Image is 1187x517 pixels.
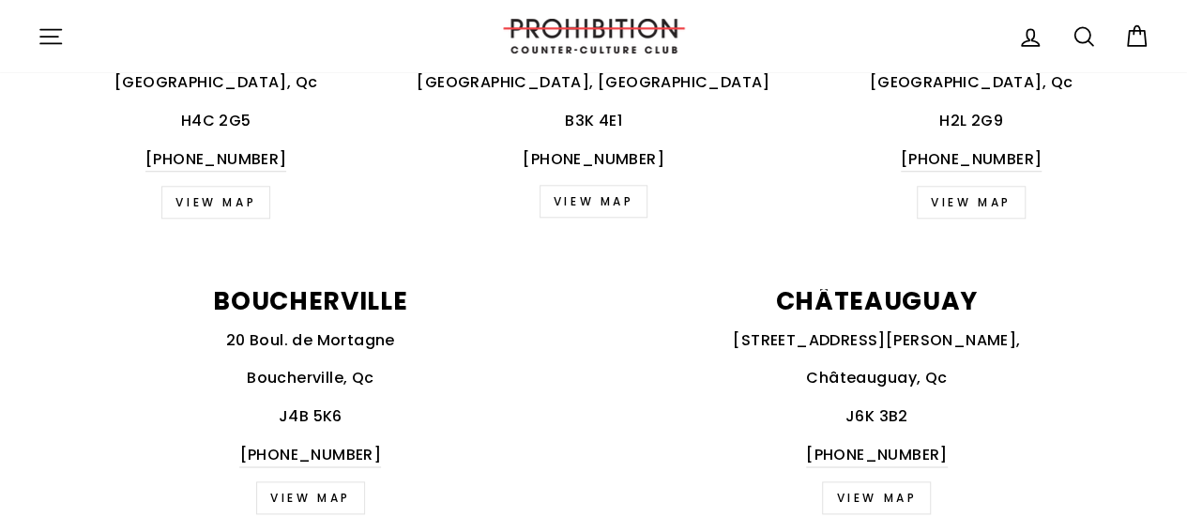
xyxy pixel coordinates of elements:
[415,147,771,172] p: [PHONE_NUMBER]
[604,366,1150,390] p: Châteauguay, Qc
[500,19,688,53] img: PROHIBITION COUNTER-CULTURE CLUB
[540,185,648,218] a: VIEW MAP
[793,109,1149,133] p: H2L 2G9
[256,481,365,514] a: view map
[38,404,584,429] p: J4B 5K6
[38,289,584,314] p: BOUCHERVILLE
[38,109,394,133] p: H4C 2G5
[806,443,948,468] a: [PHONE_NUMBER]
[604,289,1150,314] p: CHÂTEAUGUAY
[793,70,1149,95] p: [GEOGRAPHIC_DATA], Qc
[38,70,394,95] p: [GEOGRAPHIC_DATA], Qc
[901,147,1042,173] a: [PHONE_NUMBER]
[415,70,771,95] p: [GEOGRAPHIC_DATA], [GEOGRAPHIC_DATA]
[38,328,584,353] p: 20 Boul. de Mortagne
[145,147,287,173] a: [PHONE_NUMBER]
[917,186,1026,219] a: view map
[604,404,1150,429] p: J6K 3B2
[239,443,381,468] a: [PHONE_NUMBER]
[38,366,584,390] p: Boucherville, Qc
[415,109,771,133] p: B3K 4E1
[822,481,931,514] a: view map
[604,328,1150,353] p: [STREET_ADDRESS][PERSON_NAME],
[161,186,270,219] a: VIEW MAP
